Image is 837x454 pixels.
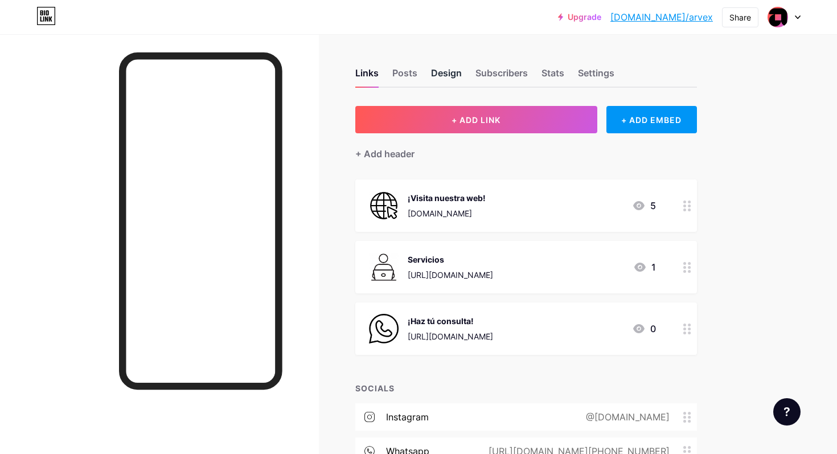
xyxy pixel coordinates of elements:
[558,13,601,22] a: Upgrade
[767,6,789,28] img: arvex
[408,315,493,327] div: ¡Haz tú consulta!
[369,314,399,343] img: ¡Haz tú consulta!
[408,192,486,204] div: ¡Visita nuestra web!
[578,66,614,87] div: Settings
[610,10,713,24] a: [DOMAIN_NAME]/arvex
[729,11,751,23] div: Share
[475,66,528,87] div: Subscribers
[408,253,493,265] div: Servicios
[369,191,399,220] img: ¡Visita nuestra web!
[606,106,697,133] div: + ADD EMBED
[408,207,486,219] div: [DOMAIN_NAME]
[355,106,597,133] button: + ADD LINK
[392,66,417,87] div: Posts
[632,322,656,336] div: 0
[408,330,493,342] div: [URL][DOMAIN_NAME]
[369,252,399,282] img: Servicios
[568,410,683,424] div: @[DOMAIN_NAME]
[633,260,656,274] div: 1
[541,66,564,87] div: Stats
[386,410,429,424] div: instagram
[355,66,379,87] div: Links
[355,147,415,161] div: + Add header
[632,199,656,212] div: 5
[431,66,462,87] div: Design
[408,269,493,281] div: [URL][DOMAIN_NAME]
[355,382,697,394] div: SOCIALS
[452,115,500,125] span: + ADD LINK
